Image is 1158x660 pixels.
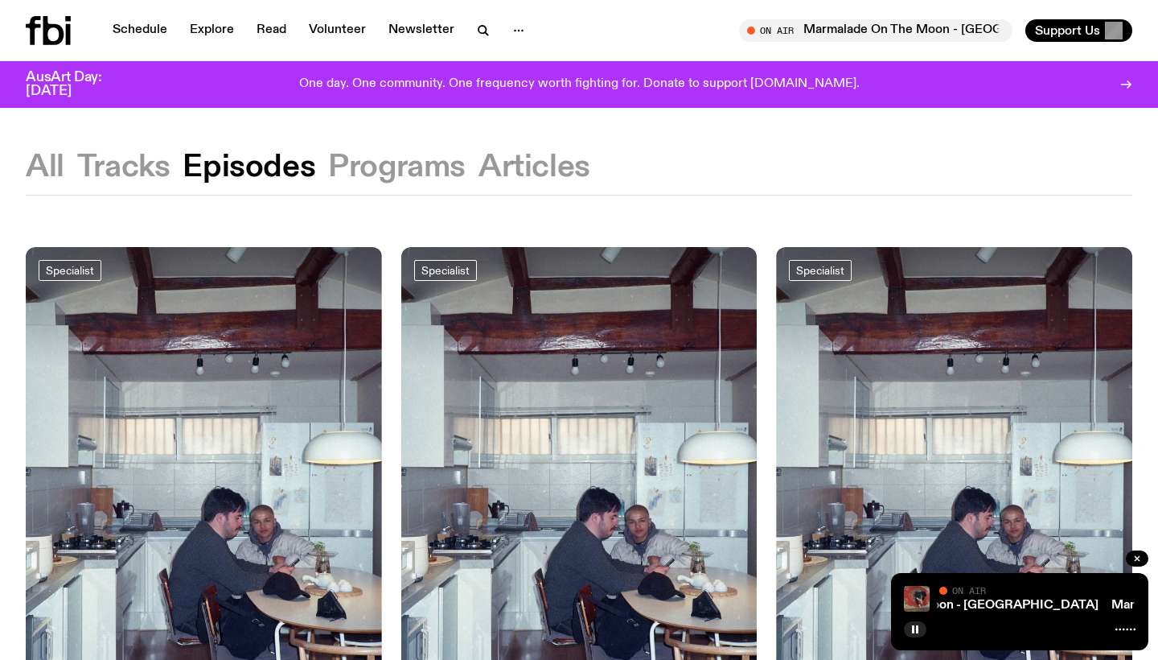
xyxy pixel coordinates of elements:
a: Read [247,19,296,42]
a: Marmalade On The Moon - [GEOGRAPHIC_DATA] [809,599,1098,612]
button: Episodes [183,153,315,182]
a: Newsletter [379,19,464,42]
a: Volunteer [299,19,376,42]
span: Specialist [421,264,470,276]
a: Explore [180,19,244,42]
a: Specialist [789,260,852,281]
button: Programs [328,153,466,182]
span: Support Us [1035,23,1100,38]
button: Tracks [77,153,170,182]
span: Specialist [46,264,94,276]
h3: AusArt Day: [DATE] [26,71,129,98]
button: Articles [478,153,590,182]
button: All [26,153,64,182]
button: On AirMarmalade On The Moon - [GEOGRAPHIC_DATA] [739,19,1012,42]
a: Specialist [414,260,477,281]
p: One day. One community. One frequency worth fighting for. Donate to support [DOMAIN_NAME]. [299,77,860,92]
a: Schedule [103,19,177,42]
a: Specialist [39,260,101,281]
img: Tommy - Persian Rug [904,586,930,612]
button: Support Us [1025,19,1132,42]
span: Specialist [796,264,844,276]
span: On Air [952,585,986,596]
